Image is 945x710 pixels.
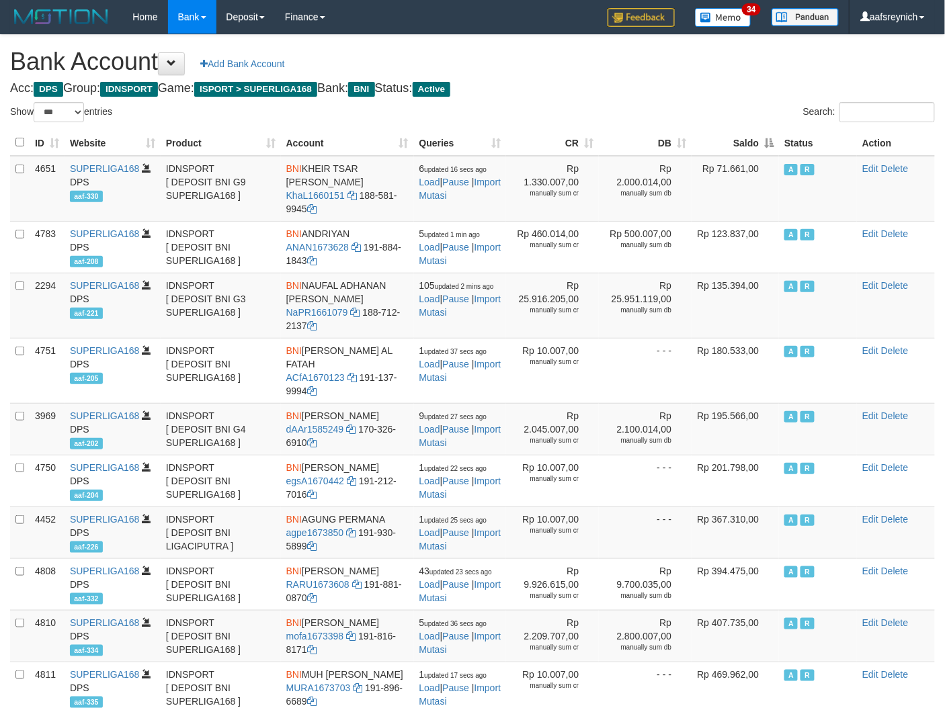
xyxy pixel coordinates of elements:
[429,568,492,576] span: updated 23 secs ago
[599,156,692,222] td: Rp 2.000.014,00
[506,506,599,558] td: Rp 10.007,00
[800,515,814,526] span: Running
[800,463,814,474] span: Running
[34,82,63,97] span: DPS
[692,558,779,610] td: Rp 394.475,00
[800,670,814,681] span: Running
[692,130,779,156] th: Saldo: activate to sort column descending
[419,345,501,383] span: | |
[442,294,469,304] a: Pause
[419,424,440,435] a: Load
[413,82,451,97] span: Active
[30,221,65,273] td: 4783
[419,177,440,187] a: Load
[604,240,671,250] div: manually sum db
[307,592,317,603] a: Copy 1918810870 to clipboard
[881,410,908,421] a: Delete
[352,242,361,253] a: Copy ANAN1673628 to clipboard
[881,514,908,525] a: Delete
[281,221,414,273] td: ANDRIYAN 191-884-1843
[414,130,507,156] th: Queries: activate to sort column ascending
[70,697,103,708] span: aaf-335
[442,476,469,486] a: Pause
[161,338,281,403] td: IDNSPORT [ DEPOSIT BNI SUPERLIGA168 ]
[30,455,65,506] td: 4750
[800,618,814,629] span: Running
[692,455,779,506] td: Rp 201.798,00
[286,566,302,576] span: BNI
[692,156,779,222] td: Rp 71.661,00
[862,280,878,291] a: Edit
[70,191,103,202] span: aaf-330
[307,386,317,396] a: Copy 1911379994 to clipboard
[506,273,599,338] td: Rp 25.916.205,00
[30,610,65,662] td: 4810
[161,506,281,558] td: IDNSPORT [ DEPOSIT BNI LIGACIPUTRA ]
[506,403,599,455] td: Rp 2.045.007,00
[784,618,798,629] span: Active
[286,280,302,291] span: BNI
[286,163,302,174] span: BNI
[70,163,140,174] a: SUPERLIGA168
[161,403,281,455] td: IDNSPORT [ DEPOSIT BNI G4 SUPERLIGA168 ]
[70,566,140,576] a: SUPERLIGA168
[862,617,878,628] a: Edit
[692,610,779,662] td: Rp 407.735,00
[419,228,481,239] span: 5
[419,669,501,707] span: | |
[419,579,440,590] a: Load
[70,373,103,384] span: aaf-205
[742,3,760,15] span: 34
[307,541,317,551] a: Copy 1919305899 to clipboard
[161,273,281,338] td: IDNSPORT [ DEPOSIT BNI G3 SUPERLIGA168 ]
[70,345,140,356] a: SUPERLIGA168
[881,280,908,291] a: Delete
[604,189,671,198] div: manually sum db
[419,177,501,201] a: Import Mutasi
[506,130,599,156] th: CR: activate to sort column ascending
[506,221,599,273] td: Rp 460.014,00
[65,338,161,403] td: DPS
[70,617,140,628] a: SUPERLIGA168
[692,506,779,558] td: Rp 367.310,00
[352,579,362,590] a: Copy RARU1673608 to clipboard
[442,682,469,693] a: Pause
[692,403,779,455] td: Rp 195.566,00
[419,682,501,707] a: Import Mutasi
[511,240,579,250] div: manually sum cr
[281,403,414,455] td: [PERSON_NAME] 170-326-6910
[424,672,487,679] span: updated 17 secs ago
[424,465,487,472] span: updated 22 secs ago
[506,610,599,662] td: Rp 2.209.707,00
[442,579,469,590] a: Pause
[100,82,158,97] span: IDNSPORT
[419,294,440,304] a: Load
[803,102,935,122] label: Search:
[194,82,317,97] span: ISPORT > SUPERLIGA168
[424,620,487,627] span: updated 36 secs ago
[307,489,317,500] a: Copy 1912127016 to clipboard
[511,357,579,367] div: manually sum cr
[511,643,579,652] div: manually sum cr
[307,320,317,331] a: Copy 1887122137 to clipboard
[70,256,103,267] span: aaf-208
[692,221,779,273] td: Rp 123.837,00
[281,338,414,403] td: [PERSON_NAME] AL FATAH 191-137-9994
[419,242,440,253] a: Load
[511,436,579,445] div: manually sum cr
[70,669,140,680] a: SUPERLIGA168
[604,306,671,315] div: manually sum db
[419,242,501,266] a: Import Mutasi
[65,403,161,455] td: DPS
[424,231,480,238] span: updated 1 min ago
[419,566,501,603] span: | |
[307,437,317,448] a: Copy 1703266910 to clipboard
[70,228,140,239] a: SUPERLIGA168
[511,591,579,601] div: manually sum cr
[511,681,579,691] div: manually sum cr
[286,242,349,253] a: ANAN1673628
[286,476,344,486] a: egsA1670442
[286,345,302,356] span: BNI
[281,130,414,156] th: Account: activate to sort column ascending
[161,221,281,273] td: IDNSPORT [ DEPOSIT BNI SUPERLIGA168 ]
